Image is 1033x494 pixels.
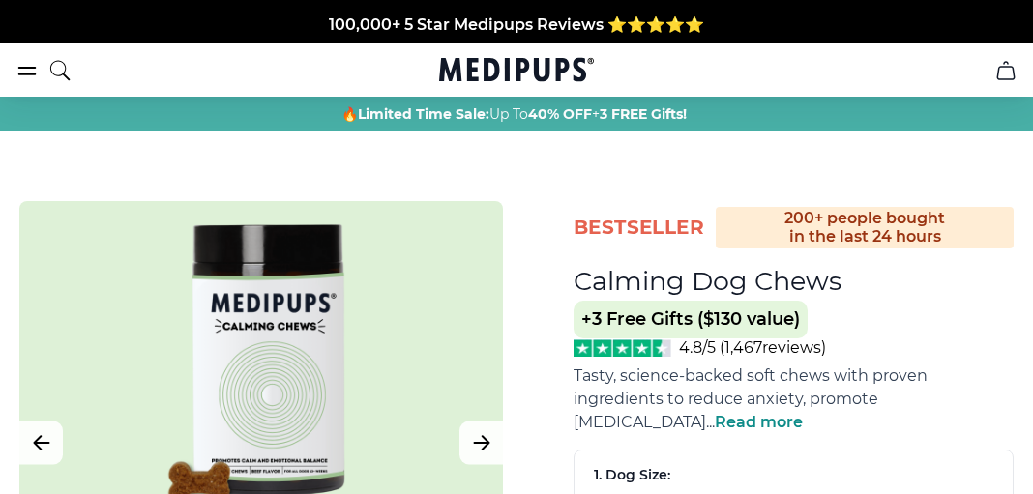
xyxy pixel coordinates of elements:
[706,413,803,431] span: ...
[716,207,1014,248] div: 200+ people bought in the last 24 hours
[574,390,878,431] span: ingredients to reduce anxiety, promote [MEDICAL_DATA]
[679,338,826,357] span: 4.8/5 ( 1,467 reviews)
[439,55,594,88] a: Medipups
[574,265,841,297] h1: Calming Dog Chews
[329,15,704,34] span: 100,000+ 5 Star Medipups Reviews ⭐️⭐️⭐️⭐️⭐️
[574,215,704,241] span: BestSeller
[19,421,63,465] button: Previous Image
[459,421,503,465] button: Next Image
[594,466,993,484] div: 1. Dog Size:
[341,104,687,124] span: 🔥 Up To +
[574,301,808,338] span: +3 Free Gifts ($130 value)
[715,413,803,431] span: Read more
[983,47,1029,94] button: cart
[48,46,72,95] button: search
[574,366,928,385] span: Tasty, science-backed soft chews with proven
[574,339,671,357] img: Stars - 4.8
[15,59,39,82] button: burger-menu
